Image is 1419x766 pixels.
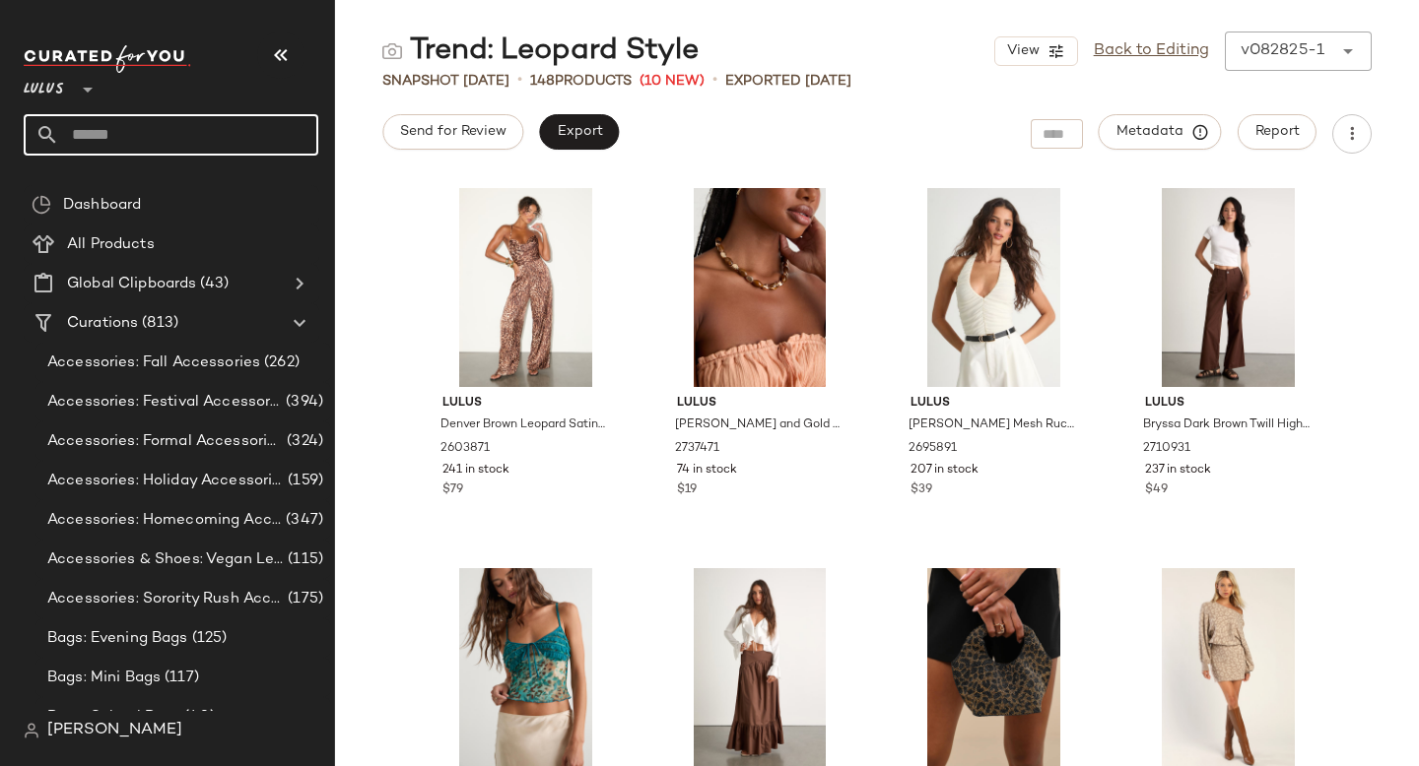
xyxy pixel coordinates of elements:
[909,440,957,458] span: 2695891
[180,706,215,729] span: (40)
[909,416,1075,434] span: [PERSON_NAME] Mesh Ruched Halter Bodysuit
[539,114,619,150] button: Export
[382,32,699,71] div: Trend: Leopard Style
[1241,39,1324,63] div: v082825-1
[47,719,182,742] span: [PERSON_NAME]
[399,124,507,140] span: Send for Review
[911,395,1077,413] span: Lulus
[24,723,39,738] img: svg%3e
[1005,43,1039,59] span: View
[260,351,300,374] span: (262)
[382,41,402,61] img: svg%3e
[517,69,522,93] span: •
[284,470,323,492] span: (159)
[994,36,1077,66] button: View
[675,440,719,458] span: 2737471
[382,114,523,150] button: Send for Review
[24,45,191,73] img: cfy_white_logo.C9jOOHJF.svg
[556,124,602,140] span: Export
[1099,114,1222,150] button: Metadata
[161,667,199,689] span: (117)
[24,67,64,102] span: Lulus
[47,627,188,650] span: Bags: Evening Bags
[661,188,859,387] img: 2737471_01_OM_2025-08-14.jpg
[1115,123,1205,141] span: Metadata
[677,395,844,413] span: Lulus
[47,430,283,453] span: Accessories: Formal Accessories
[63,194,141,217] span: Dashboard
[138,312,178,335] span: (813)
[895,188,1093,387] img: 2695891_02_front_2025-08-04.jpg
[47,351,260,374] span: Accessories: Fall Accessories
[442,481,463,499] span: $79
[67,233,155,256] span: All Products
[675,416,842,434] span: [PERSON_NAME] and Gold Beaded Necklace
[382,71,509,92] span: Snapshot [DATE]
[1254,124,1300,140] span: Report
[47,588,284,610] span: Accessories: Sorority Rush Accessories
[911,481,932,499] span: $39
[284,588,323,610] span: (175)
[677,481,697,499] span: $19
[1145,395,1312,413] span: Lulus
[911,462,979,479] span: 207 in stock
[1129,188,1327,387] img: 2710931_02_fullbody_2025-08-15.jpg
[530,71,632,92] div: Products
[442,395,609,413] span: Lulus
[440,416,607,434] span: Denver Brown Leopard Satin Backless Jumpsuit
[284,548,323,571] span: (115)
[427,188,625,387] img: 2603871_2_01_hero_Retakes_2025-08-06.jpg
[1145,462,1211,479] span: 237 in stock
[32,195,51,215] img: svg%3e
[283,430,323,453] span: (324)
[188,627,228,650] span: (125)
[1094,39,1209,63] a: Back to Editing
[1145,481,1168,499] span: $49
[196,273,229,295] span: (43)
[712,69,717,93] span: •
[677,462,737,479] span: 74 in stock
[440,440,490,458] span: 2603871
[47,391,282,414] span: Accessories: Festival Accessories
[67,312,138,335] span: Curations
[47,667,161,689] span: Bags: Mini Bags
[47,509,282,532] span: Accessories: Homecoming Accessories
[725,71,851,92] p: Exported [DATE]
[442,462,509,479] span: 241 in stock
[282,391,323,414] span: (394)
[67,273,196,295] span: Global Clipboards
[1238,114,1317,150] button: Report
[282,509,323,532] span: (347)
[47,548,284,571] span: Accessories & Shoes: Vegan Leather
[47,706,180,729] span: Bags: School Bags
[1143,416,1310,434] span: Bryssa Dark Brown Twill High-Rise Wide-Leg Pants
[47,470,284,492] span: Accessories: Holiday Accessories
[530,74,555,89] span: 148
[1143,440,1190,458] span: 2710931
[640,71,705,92] span: (10 New)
